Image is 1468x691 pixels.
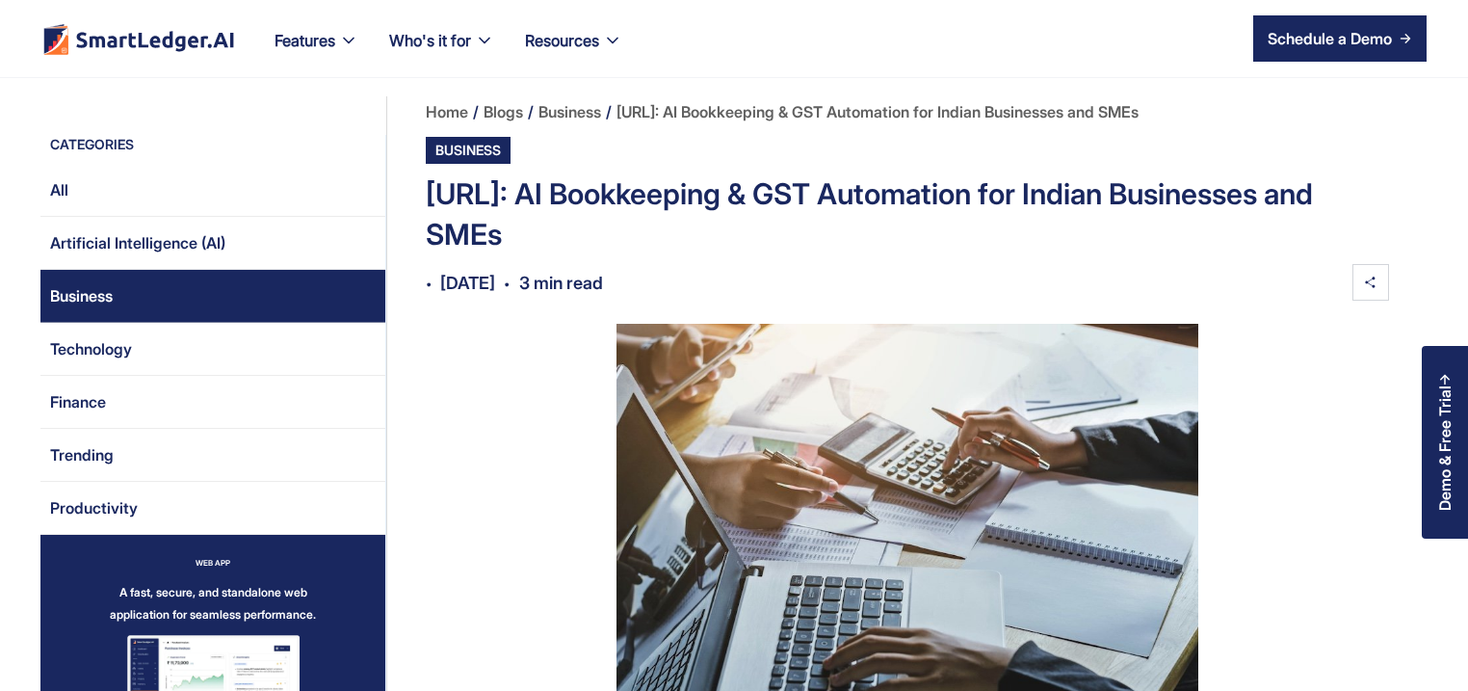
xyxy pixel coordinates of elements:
[374,27,510,77] div: Who's it for
[606,96,612,127] div: /
[259,27,374,77] div: Features
[50,439,114,470] div: Trending
[473,96,479,127] div: /
[432,271,504,295] div: [DATE]
[40,164,385,217] a: All
[41,23,236,55] a: home
[426,137,511,164] div: Business
[528,96,534,127] div: /
[50,333,132,364] div: Technology
[389,27,471,54] div: Who's it for
[41,23,236,55] img: footer logo
[525,27,599,54] div: Resources
[426,173,1389,254] div: [URL]: AI Bookkeeping & GST Automation for Indian Businesses and SMEs
[40,376,385,429] a: Finance
[616,96,1139,127] a: [URL]: AI Bookkeeping & GST Automation for Indian Businesses and SMEs
[1400,33,1411,44] img: arrow right icon
[50,386,106,417] div: Finance
[196,554,230,571] div: WEB APP
[484,96,523,127] a: Blogs
[40,429,385,482] a: Trending
[510,27,638,77] div: Resources
[1436,385,1454,511] div: Demo & Free Trial
[1352,264,1389,301] img: share
[50,227,225,258] div: Artificial Intelligence (AI)
[40,270,385,323] a: Business
[510,271,613,295] div: 3 min read
[40,135,385,164] div: CATEGORIES
[504,264,510,301] div: .
[40,482,385,535] a: Productivity
[110,581,316,625] div: A fast, secure, and standalone web application for seamless performance.
[1253,15,1427,62] a: Schedule a Demo
[1268,27,1392,50] div: Schedule a Demo
[426,96,468,127] a: Home
[275,27,335,54] div: Features
[50,174,68,205] div: All
[40,217,385,270] a: Artificial Intelligence (AI)
[538,96,601,127] a: Business
[426,264,432,301] div: .
[40,323,385,376] a: Technology
[426,137,773,164] a: Business
[50,492,138,523] div: Productivity
[50,280,113,311] div: Business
